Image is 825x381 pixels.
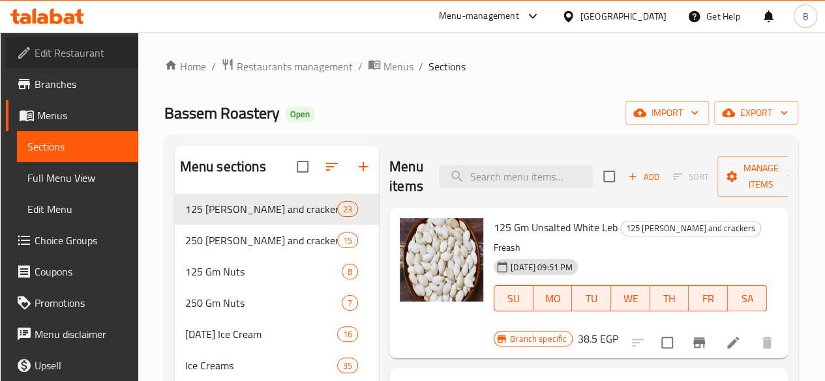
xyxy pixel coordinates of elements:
[505,261,578,274] span: [DATE] 09:51 PM
[616,289,645,308] span: WE
[211,59,216,74] li: /
[185,326,337,342] span: [DATE] Ice Cream
[577,289,606,308] span: TU
[17,162,138,193] a: Full Menu View
[751,327,783,358] button: delete
[185,326,337,342] div: Friday Ice Cream
[35,326,128,342] span: Menu disclaimer
[6,225,138,256] a: Choice Groups
[595,163,623,190] span: Select section
[342,295,358,311] div: items
[494,218,618,237] span: 125 Gm Unsalted White Leb
[237,59,353,74] span: Restaurants management
[636,105,698,121] span: import
[35,264,128,279] span: Coupons
[337,201,358,217] div: items
[400,218,483,302] img: 125 Gm Unsalted White Leb
[37,107,128,123] span: Menus
[337,358,358,373] div: items
[533,285,573,311] button: MO
[342,297,357,309] span: 7
[35,295,128,311] span: Promotions
[694,289,723,308] span: FR
[683,327,715,358] button: Branch-specific-item
[164,59,206,74] a: Home
[185,201,337,217] div: 125 Gm Leb and crackers
[185,358,337,373] span: Ice Creams
[626,169,661,184] span: Add
[539,289,567,308] span: MO
[580,9,667,23] div: [GEOGRAPHIC_DATA]
[316,151,348,182] span: Sort sections
[802,9,808,23] span: B
[494,285,533,311] button: SU
[578,330,618,348] h6: 38.5 EGP
[338,203,357,216] span: 23
[27,201,128,217] span: Edit Menu
[185,295,342,311] span: 250 Gm Nuts
[6,100,138,131] a: Menus
[6,350,138,381] a: Upsell
[221,58,353,75] a: Restaurants management
[358,59,363,74] li: /
[428,59,466,74] span: Sections
[185,233,337,248] span: 250 [PERSON_NAME] and crackers
[439,165,593,188] input: search
[383,59,413,74] span: Menus
[623,167,665,187] button: Add
[611,285,650,311] button: WE
[625,101,709,125] button: import
[35,358,128,373] span: Upsell
[337,326,358,342] div: items
[180,157,266,176] h2: Menu sections
[289,153,316,180] span: Select all sections
[505,333,572,345] span: Branch specific
[17,193,138,225] a: Edit Menu
[342,266,357,278] span: 8
[285,107,315,122] div: Open
[733,289,762,308] span: SA
[338,234,357,247] span: 15
[185,233,337,248] div: 250 Gm Leb and crackers
[650,285,689,311] button: TH
[175,287,379,318] div: 250 Gm Nuts7
[419,59,423,74] li: /
[175,225,379,256] div: 250 [PERSON_NAME] and crackers15
[185,264,342,279] span: 125 Gm Nuts
[714,101,798,125] button: export
[27,170,128,186] span: Full Menu View
[175,256,379,287] div: 125 Gm Nuts8
[655,289,684,308] span: TH
[653,329,681,356] span: Select to update
[6,318,138,350] a: Menu disclaimer
[389,157,423,196] h2: Menu items
[342,264,358,279] div: items
[689,285,728,311] button: FR
[6,68,138,100] a: Branches
[175,350,379,381] div: Ice Creams35
[35,233,128,248] span: Choice Groups
[728,160,794,193] span: Manage items
[725,335,741,350] a: Edit menu item
[494,240,767,256] p: Freash
[17,131,138,162] a: Sections
[500,289,528,308] span: SU
[6,287,138,318] a: Promotions
[338,328,357,341] span: 16
[717,156,805,197] button: Manage items
[164,98,280,128] span: Bassem Roastery
[6,37,138,68] a: Edit Restaurant
[164,58,798,75] nav: breadcrumb
[6,256,138,287] a: Coupons
[728,285,767,311] button: SA
[338,360,357,372] span: 35
[348,151,379,182] button: Add section
[368,58,413,75] a: Menus
[665,167,717,187] span: Select section first
[175,193,379,225] div: 125 [PERSON_NAME] and crackers23
[623,167,665,187] span: Add item
[185,201,337,217] span: 125 [PERSON_NAME] and crackers
[27,139,128,154] span: Sections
